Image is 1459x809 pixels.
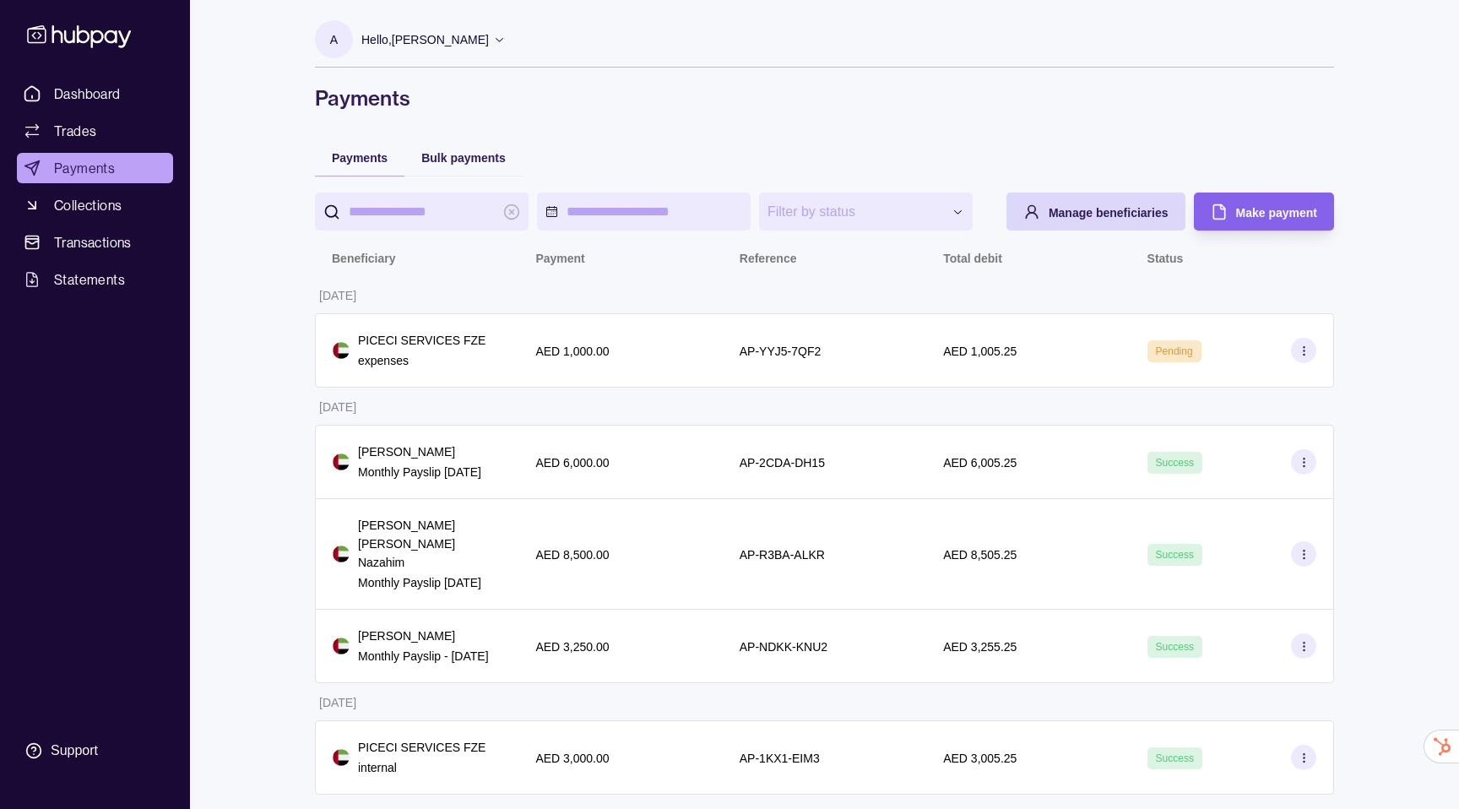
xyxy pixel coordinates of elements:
span: Payments [332,151,388,165]
span: Payments [54,158,115,178]
p: Hello, [PERSON_NAME] [361,30,489,49]
p: AED 1,005.25 [943,345,1017,358]
p: [PERSON_NAME] [PERSON_NAME] Nazahim [358,516,502,572]
a: Statements [17,264,173,295]
p: A [330,30,338,49]
p: internal [358,758,485,777]
p: [PERSON_NAME] [358,443,481,461]
a: Collections [17,190,173,220]
span: Make payment [1236,206,1317,220]
span: Statements [54,269,125,290]
p: AP-NDKK-KNU2 [740,640,827,654]
span: Dashboard [54,84,121,104]
img: ae [333,638,350,654]
img: ae [333,546,350,562]
p: Total debit [943,252,1002,265]
span: Success [1156,457,1194,469]
p: AP-YYJ5-7QF2 [740,345,821,358]
p: AP-2CDA-DH15 [740,456,825,470]
p: AED 8,500.00 [535,548,609,562]
p: [PERSON_NAME] [358,627,489,645]
span: Trades [54,121,96,141]
p: AED 3,000.00 [535,752,609,765]
a: Transactions [17,227,173,258]
p: Beneficiary [332,252,395,265]
p: AP-1KX1-EIM3 [740,752,820,765]
span: Success [1156,641,1194,653]
p: PICECI SERVICES FZE [358,738,485,757]
p: Status [1147,252,1184,265]
button: Make payment [1194,193,1334,231]
p: [DATE] [319,696,356,709]
span: Success [1156,752,1194,764]
p: AED 3,005.25 [943,752,1017,765]
span: Manage beneficiaries [1049,206,1169,220]
p: [DATE] [319,400,356,414]
img: ae [333,342,350,359]
input: search [349,193,495,231]
a: Dashboard [17,79,173,109]
p: Monthly Payslip [DATE] [358,463,481,481]
p: AED 6,000.00 [535,456,609,470]
p: Monthly Payslip - [DATE] [358,647,489,665]
span: Transactions [54,232,132,252]
p: Payment [535,252,584,265]
span: Bulk payments [421,151,506,165]
p: AED 1,000.00 [535,345,609,358]
img: ae [333,453,350,470]
span: Success [1156,549,1194,561]
p: AED 3,250.00 [535,640,609,654]
button: Manage beneficiaries [1006,193,1185,231]
span: Pending [1156,345,1193,357]
img: ae [333,749,350,766]
p: Monthly Payslip [DATE] [358,573,502,592]
div: Support [51,741,98,760]
a: Payments [17,153,173,183]
p: [DATE] [319,289,356,302]
a: Trades [17,116,173,146]
p: expenses [358,351,485,370]
span: Collections [54,195,122,215]
p: AED 8,505.25 [943,548,1017,562]
p: AED 3,255.25 [943,640,1017,654]
a: Support [17,733,173,768]
p: Reference [740,252,797,265]
p: AED 6,005.25 [943,456,1017,470]
p: AP-R3BA-ALKR [740,548,825,562]
p: PICECI SERVICES FZE [358,331,485,350]
h1: Payments [315,84,1334,111]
